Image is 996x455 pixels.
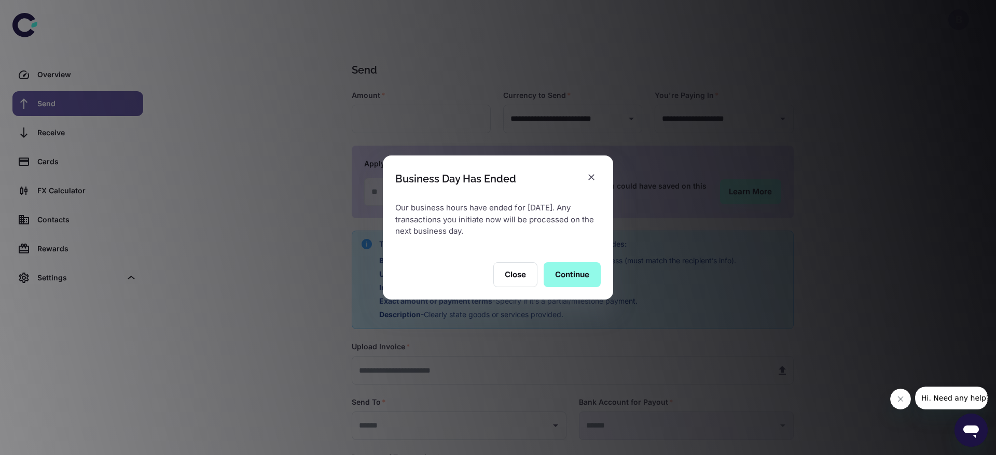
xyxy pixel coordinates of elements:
[6,7,75,16] span: Hi. Need any help?
[955,414,988,447] iframe: Button to launch messaging window
[544,262,601,287] button: Continue
[395,202,601,237] p: Our business hours have ended for [DATE]. Any transactions you initiate now will be processed on ...
[395,173,516,185] div: Business Day Has Ended
[915,387,988,409] iframe: Message from company
[890,389,911,409] iframe: Close message
[493,262,537,287] button: Close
